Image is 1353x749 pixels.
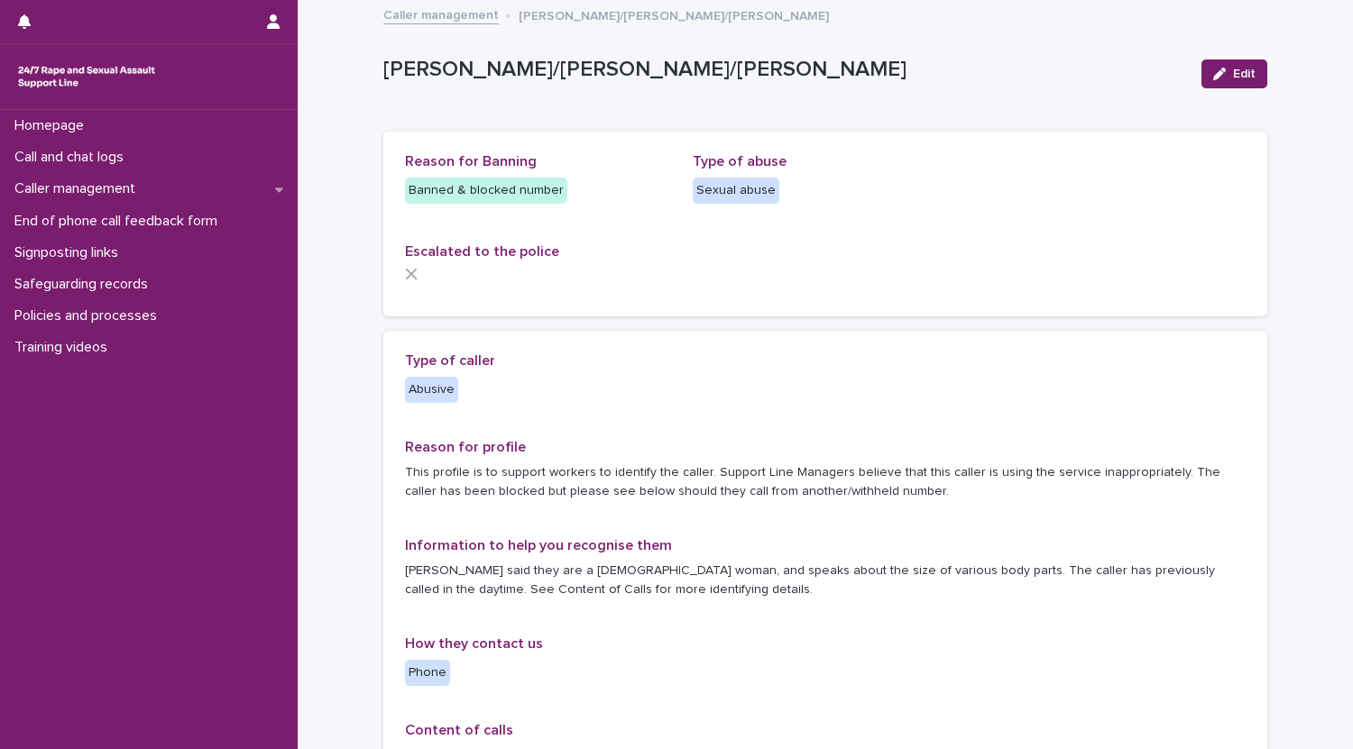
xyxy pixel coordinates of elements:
[405,463,1246,501] p: This profile is to support workers to identify the caller. Support Line Managers believe that thi...
[405,538,672,553] span: Information to help you recognise them
[405,244,559,259] span: Escalated to the police
[405,178,567,204] div: Banned & blocked number
[405,562,1246,599] p: [PERSON_NAME] said they are a [DEMOGRAPHIC_DATA] woman, and speaks about the size of various body...
[7,244,133,261] p: Signposting links
[7,276,162,293] p: Safeguarding records
[383,4,499,24] a: Caller management
[1201,59,1267,88] button: Edit
[405,353,495,368] span: Type of caller
[405,660,450,686] div: Phone
[7,117,98,134] p: Homepage
[519,5,829,24] p: [PERSON_NAME]/[PERSON_NAME]/[PERSON_NAME]
[405,636,543,651] span: How they contact us
[7,180,150,197] p: Caller management
[405,440,526,454] span: Reason for profile
[1233,68,1256,80] span: Edit
[383,57,1187,83] p: [PERSON_NAME]/[PERSON_NAME]/[PERSON_NAME]
[14,59,159,95] img: rhQMoQhaT3yELyF149Cw
[693,154,787,169] span: Type of abuse
[405,723,513,737] span: Content of calls
[7,149,138,166] p: Call and chat logs
[7,339,122,356] p: Training videos
[405,154,537,169] span: Reason for Banning
[693,178,779,204] div: Sexual abuse
[405,377,458,403] div: Abusive
[7,213,232,230] p: End of phone call feedback form
[7,307,171,324] p: Policies and processes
